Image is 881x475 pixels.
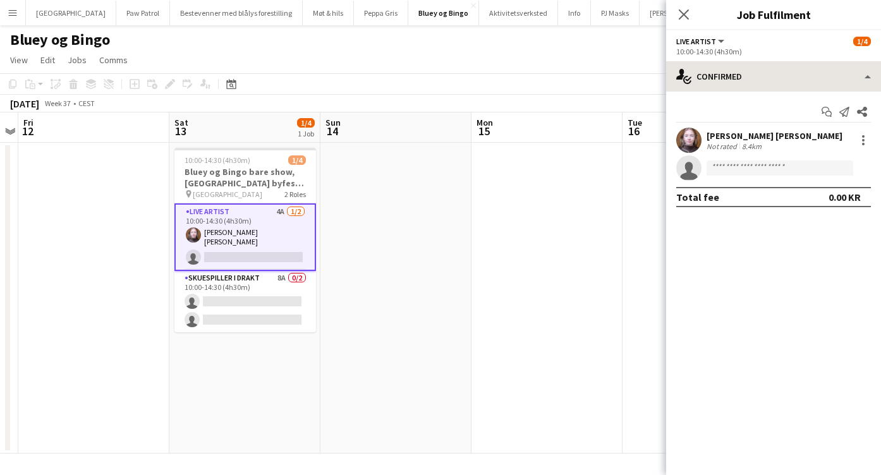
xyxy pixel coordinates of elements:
[94,52,133,68] a: Comms
[68,54,87,66] span: Jobs
[640,1,714,25] button: [PERSON_NAME]
[558,1,591,25] button: Info
[5,52,33,68] a: View
[21,124,33,138] span: 12
[739,141,764,151] div: 8.4km
[297,118,315,128] span: 1/4
[591,1,640,25] button: PJ Masks
[676,37,726,46] button: Live artist
[99,54,128,66] span: Comms
[666,61,881,92] div: Confirmed
[298,129,314,138] div: 1 Job
[10,30,110,49] h1: Bluey og Bingo
[676,37,716,46] span: Live artist
[284,189,306,199] span: 2 Roles
[676,47,871,56] div: 10:00-14:30 (4h30m)
[174,117,188,128] span: Sat
[408,1,479,25] button: Bluey og Bingo
[707,130,842,141] div: [PERSON_NAME] [PERSON_NAME]
[170,1,303,25] button: Bestevenner med blålys forestilling
[477,117,493,128] span: Mon
[174,271,316,332] app-card-role: Skuespiller i drakt8A0/210:00-14:30 (4h30m)
[707,141,739,151] div: Not rated
[63,52,92,68] a: Jobs
[173,124,188,138] span: 13
[174,166,316,189] h3: Bluey og Bingo bare show, [GEOGRAPHIC_DATA] byfest, 13. september
[42,99,73,108] span: Week 37
[475,124,493,138] span: 15
[829,191,861,203] div: 0.00 KR
[479,1,558,25] button: Aktivitetsverksted
[174,203,316,271] app-card-role: Live artist4A1/210:00-14:30 (4h30m)[PERSON_NAME] [PERSON_NAME]
[325,117,341,128] span: Sun
[676,191,719,203] div: Total fee
[78,99,95,108] div: CEST
[303,1,354,25] button: Møt & hils
[666,6,881,23] h3: Job Fulfilment
[185,155,250,165] span: 10:00-14:30 (4h30m)
[26,1,116,25] button: [GEOGRAPHIC_DATA]
[324,124,341,138] span: 14
[354,1,408,25] button: Peppa Gris
[628,117,642,128] span: Tue
[193,189,262,199] span: [GEOGRAPHIC_DATA]
[853,37,871,46] span: 1/4
[288,155,306,165] span: 1/4
[40,54,55,66] span: Edit
[10,54,28,66] span: View
[10,97,39,110] div: [DATE]
[174,148,316,332] app-job-card: 10:00-14:30 (4h30m)1/4Bluey og Bingo bare show, [GEOGRAPHIC_DATA] byfest, 13. september [GEOGRAPH...
[626,124,642,138] span: 16
[116,1,170,25] button: Paw Patrol
[23,117,33,128] span: Fri
[35,52,60,68] a: Edit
